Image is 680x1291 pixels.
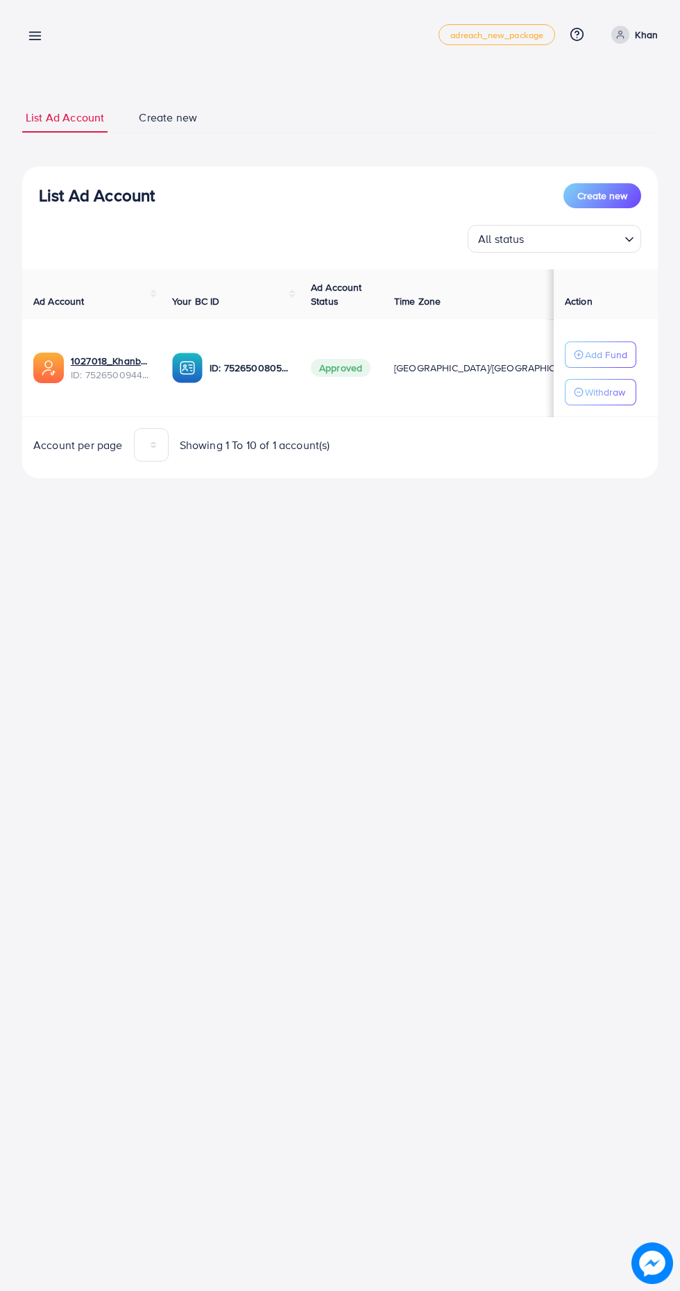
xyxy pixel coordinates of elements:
button: Add Fund [565,341,636,368]
button: Create new [563,183,641,208]
p: Khan [635,26,658,43]
p: Withdraw [585,384,625,400]
span: All status [475,229,527,249]
span: adreach_new_package [450,31,543,40]
span: Showing 1 To 10 of 1 account(s) [180,437,330,453]
span: Ad Account Status [311,280,362,308]
img: ic-ads-acc.e4c84228.svg [33,353,64,383]
a: adreach_new_package [439,24,555,45]
span: Ad Account [33,294,85,308]
span: Approved [311,359,371,377]
div: Search for option [468,225,641,253]
p: Add Fund [585,346,627,363]
p: ID: 7526500805902909457 [210,360,289,376]
button: Withdraw [565,379,636,405]
a: 1027018_Khanbhia_1752400071646 [71,354,150,368]
input: Search for option [529,226,619,249]
img: image [631,1242,673,1284]
span: Time Zone [394,294,441,308]
div: <span class='underline'>1027018_Khanbhia_1752400071646</span></br>7526500944935256080 [71,354,150,382]
span: List Ad Account [26,110,104,126]
span: Your BC ID [172,294,220,308]
h3: List Ad Account [39,185,155,205]
img: ic-ba-acc.ded83a64.svg [172,353,203,383]
span: Action [565,294,593,308]
span: [GEOGRAPHIC_DATA]/[GEOGRAPHIC_DATA] [394,361,587,375]
a: Khan [606,26,658,44]
span: Account per page [33,437,123,453]
span: Create new [139,110,197,126]
span: Create new [577,189,627,203]
span: ID: 7526500944935256080 [71,368,150,382]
